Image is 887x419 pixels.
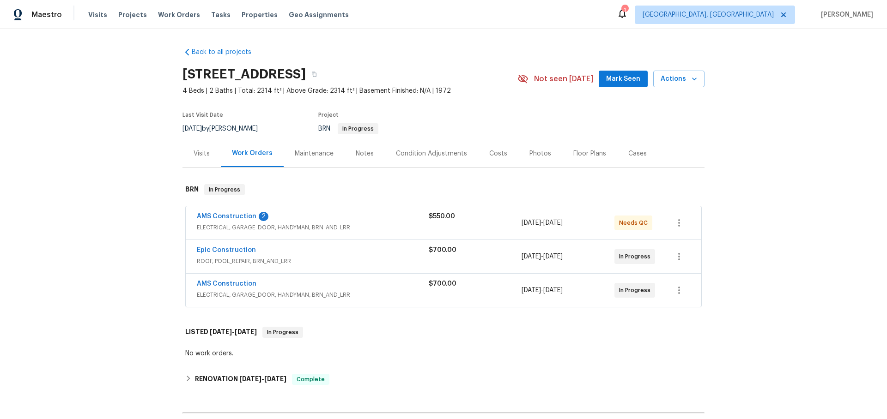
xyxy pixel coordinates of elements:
[182,368,705,390] div: RENOVATION [DATE]-[DATE]Complete
[185,327,257,338] h6: LISTED
[182,112,223,118] span: Last Visit Date
[182,70,306,79] h2: [STREET_ADDRESS]
[318,126,378,132] span: BRN
[211,12,231,18] span: Tasks
[195,374,286,385] h6: RENOVATION
[182,123,269,134] div: by [PERSON_NAME]
[522,220,541,226] span: [DATE]
[235,329,257,335] span: [DATE]
[396,149,467,158] div: Condition Adjustments
[339,126,377,132] span: In Progress
[306,66,322,83] button: Copy Address
[197,213,256,220] a: AMS Construction
[182,126,202,132] span: [DATE]
[489,149,507,158] div: Costs
[543,253,563,260] span: [DATE]
[356,149,374,158] div: Notes
[239,376,286,382] span: -
[628,149,647,158] div: Cases
[182,86,517,96] span: 4 Beds | 2 Baths | Total: 2314 ft² | Above Grade: 2314 ft² | Basement Finished: N/A | 1972
[621,6,628,15] div: 1
[429,247,456,253] span: $700.00
[197,257,429,266] span: ROOF, POOL_REPAIR, BRN_AND_LRR
[661,73,697,85] span: Actions
[205,185,244,194] span: In Progress
[619,252,654,261] span: In Progress
[185,184,199,195] h6: BRN
[606,73,640,85] span: Mark Seen
[522,286,563,295] span: -
[197,281,256,287] a: AMS Construction
[194,149,210,158] div: Visits
[158,10,200,19] span: Work Orders
[264,376,286,382] span: [DATE]
[653,71,705,88] button: Actions
[232,149,273,158] div: Work Orders
[182,317,705,347] div: LISTED [DATE]-[DATE]In Progress
[88,10,107,19] span: Visits
[118,10,147,19] span: Projects
[429,213,455,220] span: $550.00
[239,376,261,382] span: [DATE]
[522,287,541,293] span: [DATE]
[522,218,563,227] span: -
[529,149,551,158] div: Photos
[599,71,648,88] button: Mark Seen
[182,175,705,204] div: BRN In Progress
[210,329,257,335] span: -
[259,212,268,221] div: 2
[295,149,334,158] div: Maintenance
[182,48,271,57] a: Back to all projects
[619,286,654,295] span: In Progress
[263,328,302,337] span: In Progress
[293,375,328,384] span: Complete
[318,112,339,118] span: Project
[429,281,456,287] span: $700.00
[197,247,256,253] a: Epic Construction
[522,253,541,260] span: [DATE]
[817,10,873,19] span: [PERSON_NAME]
[185,349,702,358] div: No work orders.
[643,10,774,19] span: [GEOGRAPHIC_DATA], [GEOGRAPHIC_DATA]
[197,223,429,232] span: ELECTRICAL, GARAGE_DOOR, HANDYMAN, BRN_AND_LRR
[573,149,606,158] div: Floor Plans
[31,10,62,19] span: Maestro
[522,252,563,261] span: -
[543,287,563,293] span: [DATE]
[197,290,429,299] span: ELECTRICAL, GARAGE_DOOR, HANDYMAN, BRN_AND_LRR
[619,218,651,227] span: Needs QC
[543,220,563,226] span: [DATE]
[242,10,278,19] span: Properties
[534,74,593,84] span: Not seen [DATE]
[289,10,349,19] span: Geo Assignments
[210,329,232,335] span: [DATE]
